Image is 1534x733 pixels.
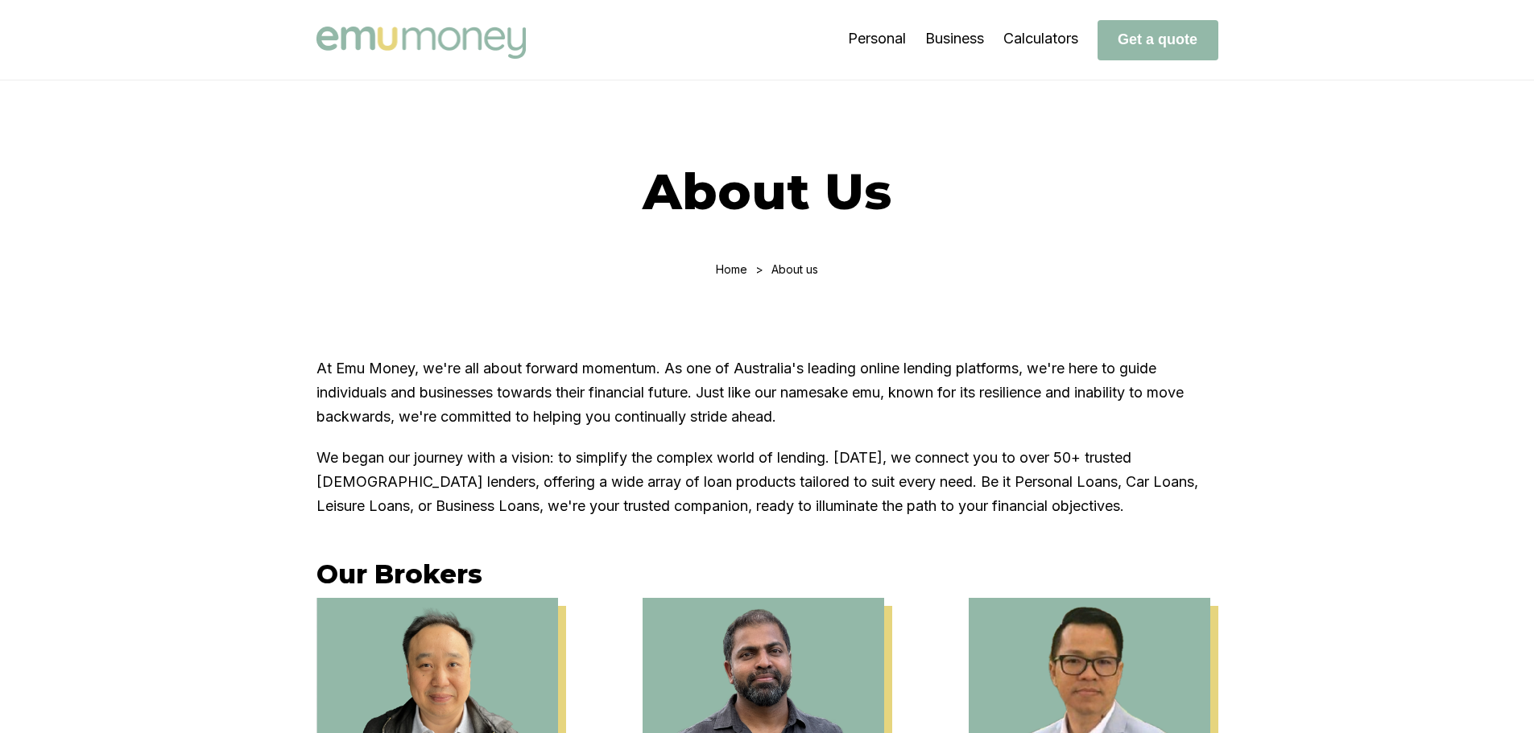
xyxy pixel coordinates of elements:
img: Emu Money logo [316,27,526,59]
div: > [755,262,763,276]
p: At Emu Money, we're all about forward momentum. As one of Australia's leading online lending plat... [316,356,1218,429]
a: Get a quote [1098,31,1218,47]
a: Home [716,262,747,276]
h3: Our Brokers [316,558,1218,590]
button: Get a quote [1098,20,1218,60]
p: We began our journey with a vision: to simplify the complex world of lending. [DATE], we connect ... [316,446,1218,518]
div: About us [771,262,818,276]
h1: About Us [316,161,1218,222]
